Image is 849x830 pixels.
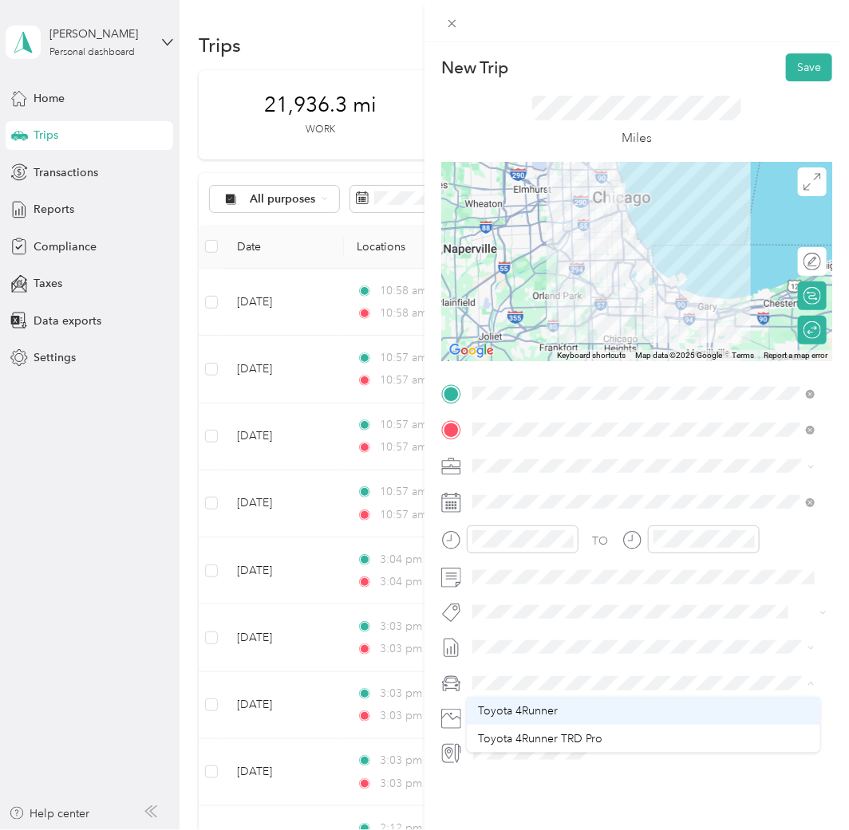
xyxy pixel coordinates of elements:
span: Toyota 4Runner TRD Pro [478,732,602,745]
a: Terms (opens in new tab) [732,351,754,360]
div: TO [593,533,609,549]
iframe: Everlance-gr Chat Button Frame [760,741,849,830]
a: Report a map error [764,351,827,360]
span: Map data ©2025 Google [635,351,722,360]
p: New Trip [441,57,508,79]
img: Google [445,340,498,361]
p: Miles [622,128,652,148]
button: Keyboard shortcuts [557,350,626,361]
button: Save [786,53,832,81]
a: Open this area in Google Maps (opens a new window) [445,340,498,361]
span: Toyota 4Runner [478,704,558,718]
